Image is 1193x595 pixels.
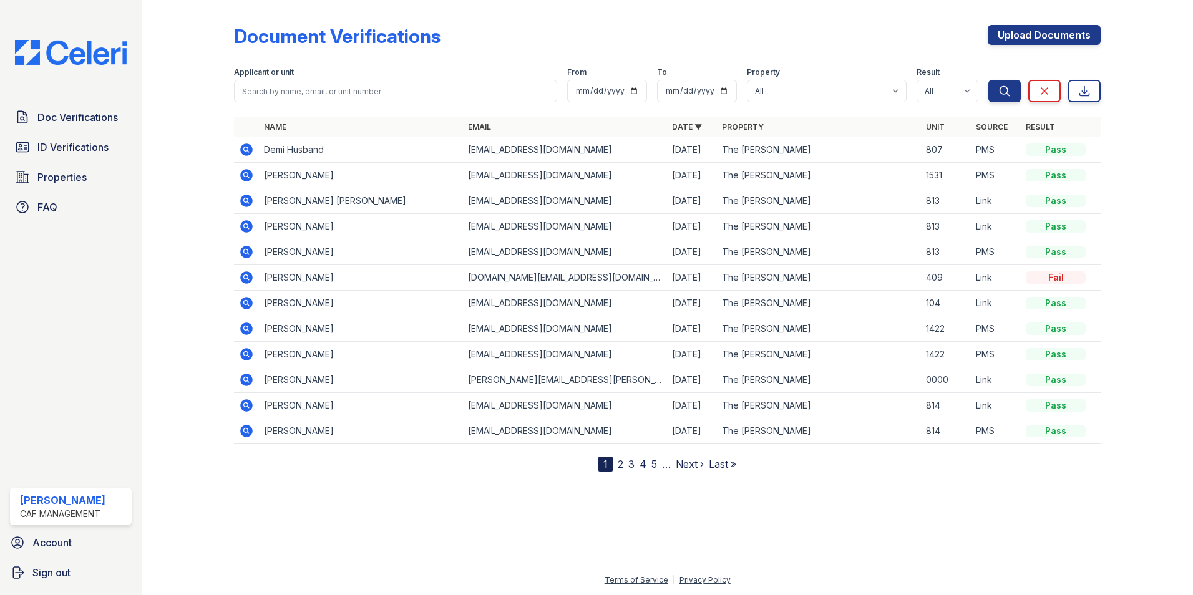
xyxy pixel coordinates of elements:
[1026,169,1086,181] div: Pass
[463,265,667,291] td: [DOMAIN_NAME][EMAIL_ADDRESS][DOMAIN_NAME]
[1026,143,1086,156] div: Pass
[37,200,57,215] span: FAQ
[1026,374,1086,386] div: Pass
[667,163,717,188] td: [DATE]
[651,458,657,470] a: 5
[628,458,635,470] a: 3
[37,170,87,185] span: Properties
[667,214,717,239] td: [DATE]
[10,165,132,190] a: Properties
[1026,195,1086,207] div: Pass
[971,239,1021,265] td: PMS
[1026,322,1086,335] div: Pass
[717,137,921,163] td: The [PERSON_NAME]
[717,265,921,291] td: The [PERSON_NAME]
[667,418,717,444] td: [DATE]
[605,575,668,584] a: Terms of Service
[37,110,118,125] span: Doc Verifications
[10,105,132,130] a: Doc Verifications
[921,291,971,316] td: 104
[717,418,921,444] td: The [PERSON_NAME]
[971,214,1021,239] td: Link
[259,291,463,316] td: [PERSON_NAME]
[1026,271,1086,284] div: Fail
[717,367,921,393] td: The [PERSON_NAME]
[259,265,463,291] td: [PERSON_NAME]
[657,67,667,77] label: To
[667,342,717,367] td: [DATE]
[259,418,463,444] td: [PERSON_NAME]
[667,393,717,418] td: [DATE]
[5,560,137,585] a: Sign out
[971,291,1021,316] td: Link
[673,575,675,584] div: |
[618,458,623,470] a: 2
[640,458,646,470] a: 4
[717,342,921,367] td: The [PERSON_NAME]
[747,67,780,77] label: Property
[921,316,971,342] td: 1422
[37,140,109,155] span: ID Verifications
[717,291,921,316] td: The [PERSON_NAME]
[1026,297,1086,309] div: Pass
[921,418,971,444] td: 814
[20,508,105,520] div: CAF Management
[921,239,971,265] td: 813
[32,535,72,550] span: Account
[917,67,940,77] label: Result
[1026,399,1086,412] div: Pass
[988,25,1101,45] a: Upload Documents
[667,188,717,214] td: [DATE]
[921,367,971,393] td: 0000
[717,163,921,188] td: The [PERSON_NAME]
[971,188,1021,214] td: Link
[10,135,132,160] a: ID Verifications
[463,214,667,239] td: [EMAIL_ADDRESS][DOMAIN_NAME]
[259,316,463,342] td: [PERSON_NAME]
[709,458,736,470] a: Last »
[1026,220,1086,233] div: Pass
[20,493,105,508] div: [PERSON_NAME]
[10,195,132,220] a: FAQ
[717,239,921,265] td: The [PERSON_NAME]
[463,137,667,163] td: [EMAIL_ADDRESS][DOMAIN_NAME]
[921,188,971,214] td: 813
[662,457,671,472] span: …
[5,530,137,555] a: Account
[463,367,667,393] td: [PERSON_NAME][EMAIL_ADDRESS][PERSON_NAME][DOMAIN_NAME]
[463,393,667,418] td: [EMAIL_ADDRESS][DOMAIN_NAME]
[971,316,1021,342] td: PMS
[667,291,717,316] td: [DATE]
[921,342,971,367] td: 1422
[259,163,463,188] td: [PERSON_NAME]
[1026,425,1086,437] div: Pass
[463,291,667,316] td: [EMAIL_ADDRESS][DOMAIN_NAME]
[5,40,137,65] img: CE_Logo_Blue-a8612792a0a2168367f1c8372b55b34899dd931a85d93a1a3d3e32e68fde9ad4.png
[971,393,1021,418] td: Link
[921,214,971,239] td: 813
[234,67,294,77] label: Applicant or unit
[463,163,667,188] td: [EMAIL_ADDRESS][DOMAIN_NAME]
[926,122,945,132] a: Unit
[921,393,971,418] td: 814
[567,67,587,77] label: From
[259,214,463,239] td: [PERSON_NAME]
[468,122,491,132] a: Email
[259,239,463,265] td: [PERSON_NAME]
[667,239,717,265] td: [DATE]
[598,457,613,472] div: 1
[717,316,921,342] td: The [PERSON_NAME]
[667,316,717,342] td: [DATE]
[921,137,971,163] td: 807
[672,122,702,132] a: Date ▼
[921,265,971,291] td: 409
[717,188,921,214] td: The [PERSON_NAME]
[976,122,1008,132] a: Source
[259,393,463,418] td: [PERSON_NAME]
[717,393,921,418] td: The [PERSON_NAME]
[264,122,286,132] a: Name
[463,342,667,367] td: [EMAIL_ADDRESS][DOMAIN_NAME]
[463,239,667,265] td: [EMAIL_ADDRESS][DOMAIN_NAME]
[921,163,971,188] td: 1531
